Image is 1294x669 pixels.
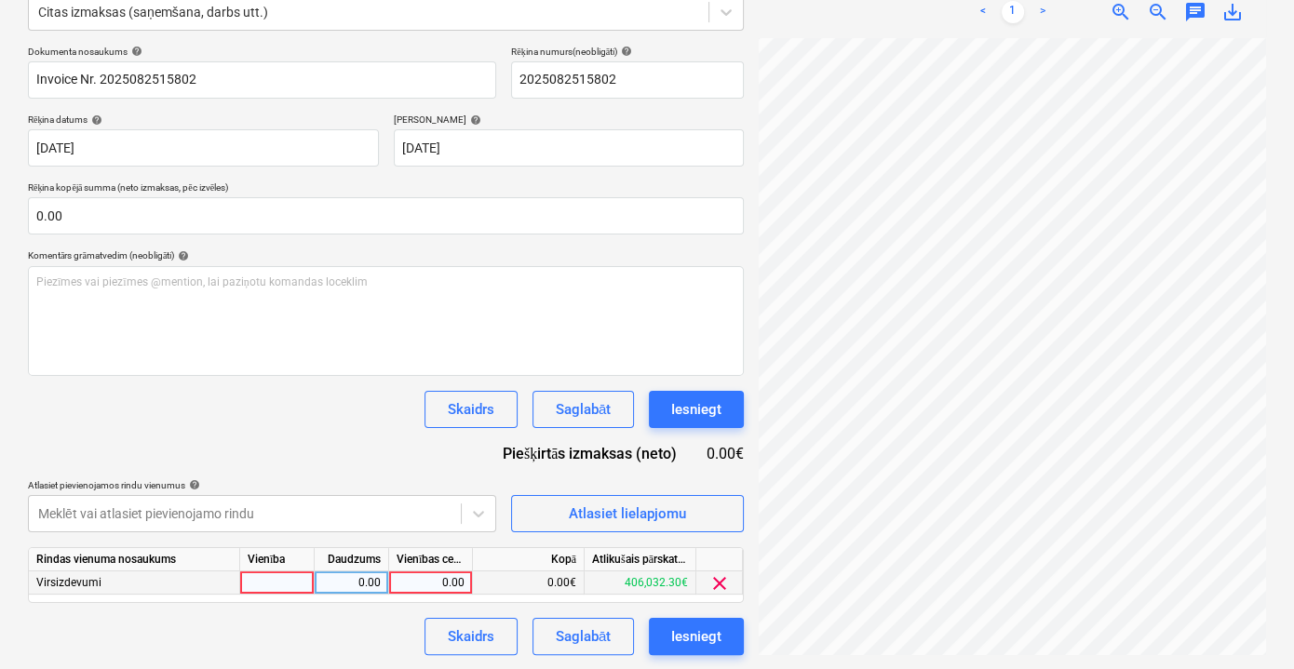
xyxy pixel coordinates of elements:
div: 0.00€ [473,571,585,595]
span: Virsizdevumi [36,576,101,589]
button: Atlasiet lielapjomu [511,495,744,532]
div: Piešķirtās izmaksas (neto) [488,443,707,464]
span: help [88,114,102,126]
span: clear [708,572,731,595]
a: Page 1 is your current page [1002,1,1024,23]
div: Skaidrs [448,397,494,421]
span: help [185,479,200,490]
div: Vienība [240,548,315,571]
button: Skaidrs [425,391,518,428]
div: Saglabāt [556,397,611,421]
div: Kopā [473,548,585,571]
input: Rēķina datums nav norādīts [28,129,379,167]
div: Rēķina datums [28,114,379,126]
input: Rēķina numurs [511,61,744,99]
span: zoom_out [1147,1,1169,23]
button: Saglabāt [532,618,634,655]
div: Iesniegt [671,397,721,421]
div: Rindas vienuma nosaukums [29,548,240,571]
a: Next page [1031,1,1054,23]
button: Saglabāt [532,391,634,428]
input: Izpildes datums nav norādīts [394,129,745,167]
div: 0.00€ [707,443,744,464]
span: help [128,46,142,57]
a: Previous page [972,1,994,23]
button: Skaidrs [425,618,518,655]
div: 0.00 [397,571,465,595]
div: Dokumenta nosaukums [28,46,496,58]
button: Iesniegt [649,391,744,428]
p: Rēķina kopējā summa (neto izmaksas, pēc izvēles) [28,181,744,197]
button: Iesniegt [649,618,744,655]
div: [PERSON_NAME] [394,114,745,126]
div: Daudzums [315,548,389,571]
div: Komentārs grāmatvedim (neobligāti) [28,249,744,261]
div: Iesniegt [671,624,721,649]
div: 406,032.30€ [585,571,696,595]
div: Atlasiet lielapjomu [569,502,686,526]
div: Vienības cena [389,548,473,571]
span: help [174,250,189,261]
input: Rēķina kopējā summa (neto izmaksas, pēc izvēles) [28,197,744,234]
input: Dokumenta nosaukums [28,61,496,99]
div: Atlikušais pārskatītais budžets [585,548,696,571]
span: help [617,46,632,57]
span: help [466,114,481,126]
div: Atlasiet pievienojamos rindu vienumus [28,479,496,491]
div: Saglabāt [556,624,611,649]
div: Rēķina numurs (neobligāti) [511,46,744,58]
span: save_alt [1221,1,1244,23]
div: Skaidrs [448,624,494,649]
span: chat [1184,1,1206,23]
span: zoom_in [1110,1,1132,23]
div: 0.00 [322,571,381,595]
